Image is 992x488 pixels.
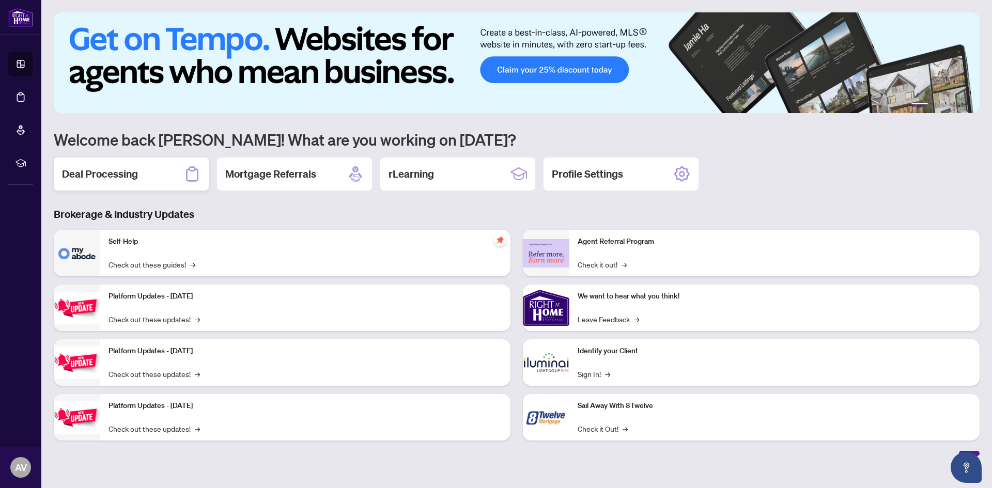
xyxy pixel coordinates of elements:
[195,313,200,325] span: →
[195,368,200,380] span: →
[951,452,982,483] button: Open asap
[54,130,980,149] h1: Welcome back [PERSON_NAME]! What are you working on [DATE]?
[578,313,639,325] a: Leave Feedback→
[949,103,953,107] button: 4
[911,103,928,107] button: 1
[523,339,569,386] img: Identify your Client
[940,103,944,107] button: 3
[54,230,100,276] img: Self-Help
[965,103,969,107] button: 6
[578,291,971,302] p: We want to hear what you think!
[523,239,569,267] img: Agent Referral Program
[109,345,502,357] p: Platform Updates - [DATE]
[109,423,200,434] a: Check out these updates!→
[190,259,195,270] span: →
[54,207,980,222] h3: Brokerage & Industry Updates
[932,103,936,107] button: 2
[578,423,628,434] a: Check it Out!→
[578,236,971,247] p: Agent Referral Program
[109,259,195,270] a: Check out these guides!→
[578,368,610,380] a: Sign In!→
[523,394,569,440] img: Sail Away With 8Twelve
[578,259,627,270] a: Check it out!→
[634,313,639,325] span: →
[523,285,569,331] img: We want to hear what you think!
[605,368,610,380] span: →
[54,401,100,434] img: Platform Updates - June 23, 2025
[552,167,623,181] h2: Profile Settings
[109,291,502,302] p: Platform Updates - [DATE]
[109,236,502,247] p: Self-Help
[195,423,200,434] span: →
[622,259,627,270] span: →
[62,167,138,181] h2: Deal Processing
[494,234,506,246] span: pushpin
[109,368,200,380] a: Check out these updates!→
[109,313,200,325] a: Check out these updates!→
[15,460,27,475] span: AV
[389,167,434,181] h2: rLearning
[578,400,971,412] p: Sail Away With 8Twelve
[54,12,980,113] img: Slide 0
[578,345,971,357] p: Identify your Client
[623,423,628,434] span: →
[957,103,961,107] button: 5
[54,347,100,379] img: Platform Updates - July 8, 2025
[54,292,100,324] img: Platform Updates - July 21, 2025
[8,8,33,27] img: logo
[225,167,316,181] h2: Mortgage Referrals
[109,400,502,412] p: Platform Updates - [DATE]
